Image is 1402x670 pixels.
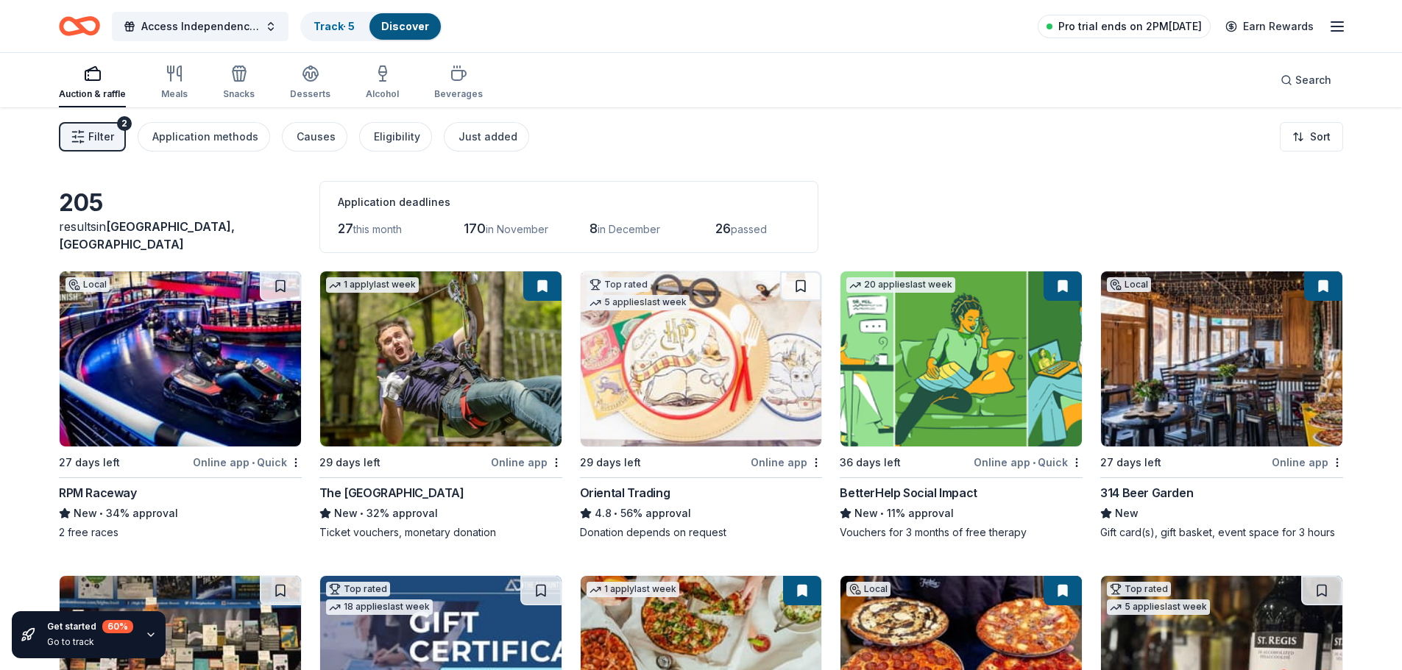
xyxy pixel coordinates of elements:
[319,454,380,471] div: 29 days left
[590,221,598,236] span: 8
[598,223,660,235] span: in December
[366,88,399,100] div: Alcohol
[60,271,301,446] img: Image for RPM Raceway
[59,505,302,522] div: 34% approval
[66,277,110,292] div: Local
[491,453,562,471] div: Online app
[731,223,767,235] span: passed
[840,271,1082,446] img: Image for BetterHelp Social Impact
[338,221,353,236] span: 27
[434,88,483,100] div: Beverages
[974,453,1083,471] div: Online app Quick
[59,122,126,152] button: Filter2
[751,453,822,471] div: Online app
[161,59,188,107] button: Meals
[59,525,302,540] div: 2 free races
[1269,65,1343,95] button: Search
[581,271,822,446] img: Image for Oriental Trading
[1280,122,1343,152] button: Sort
[381,20,429,32] a: Discover
[580,525,823,540] div: Donation depends on request
[290,59,330,107] button: Desserts
[319,484,464,502] div: The [GEOGRAPHIC_DATA]
[223,59,255,107] button: Snacks
[138,122,270,152] button: Application methods
[587,277,651,292] div: Top rated
[486,223,548,235] span: in November
[587,295,690,310] div: 5 applies last week
[59,88,126,100] div: Auction & raffle
[840,525,1083,540] div: Vouchers for 3 months of free therapy
[59,9,100,43] a: Home
[587,582,679,597] div: 1 apply last week
[319,271,562,540] a: Image for The Adventure Park1 applylast week29 days leftOnline appThe [GEOGRAPHIC_DATA]New•32% ap...
[223,88,255,100] div: Snacks
[840,484,977,502] div: BetterHelp Social Impact
[1295,71,1331,89] span: Search
[374,128,420,146] div: Eligibility
[161,88,188,100] div: Meals
[59,59,126,107] button: Auction & raffle
[1107,599,1210,615] div: 5 applies last week
[1058,18,1202,35] span: Pro trial ends on 2PM[DATE]
[366,59,399,107] button: Alcohol
[59,219,235,252] span: in
[326,599,433,615] div: 18 applies last week
[1038,15,1211,38] a: Pro trial ends on 2PM[DATE]
[334,505,358,522] span: New
[1033,457,1035,468] span: •
[59,219,235,252] span: [GEOGRAPHIC_DATA], [GEOGRAPHIC_DATA]
[580,271,823,540] a: Image for Oriental TradingTop rated5 applieslast week29 days leftOnline appOriental Trading4.8•56...
[595,505,612,522] span: 4.8
[320,271,562,446] img: Image for The Adventure Park
[59,271,302,540] a: Image for RPM RacewayLocal27 days leftOnline app•QuickRPM RacewayNew•34% approval2 free races
[840,505,1083,522] div: 11% approval
[1100,271,1343,540] a: Image for 314 Beer GardenLocal27 days leftOnline app314 Beer GardenNewGift card(s), gift basket, ...
[47,636,133,648] div: Go to track
[300,12,442,41] button: Track· 5Discover
[359,122,432,152] button: Eligibility
[459,128,517,146] div: Just added
[846,582,891,596] div: Local
[360,507,364,519] span: •
[1272,453,1343,471] div: Online app
[1100,525,1343,540] div: Gift card(s), gift basket, event space for 3 hours
[193,453,302,471] div: Online app Quick
[326,277,419,293] div: 1 apply last week
[444,122,529,152] button: Just added
[854,505,878,522] span: New
[88,128,114,146] span: Filter
[252,457,255,468] span: •
[614,507,617,519] span: •
[117,116,132,131] div: 2
[338,193,800,211] div: Application deadlines
[326,582,390,596] div: Top rated
[141,18,259,35] span: Access Independence Holiday Fundraiser & Community Celebration
[353,223,402,235] span: this month
[1217,13,1323,40] a: Earn Rewards
[112,12,288,41] button: Access Independence Holiday Fundraiser & Community Celebration
[840,271,1083,540] a: Image for BetterHelp Social Impact20 applieslast week36 days leftOnline app•QuickBetterHelp Socia...
[1101,271,1342,446] img: Image for 314 Beer Garden
[59,454,120,471] div: 27 days left
[282,122,347,152] button: Causes
[59,188,302,218] div: 205
[464,221,486,236] span: 170
[1107,277,1151,292] div: Local
[840,454,901,471] div: 36 days left
[715,221,731,236] span: 26
[881,507,885,519] span: •
[290,88,330,100] div: Desserts
[319,505,562,522] div: 32% approval
[580,484,670,502] div: Oriental Trading
[59,484,137,502] div: RPM Raceway
[1115,505,1139,522] span: New
[74,505,97,522] span: New
[102,620,133,633] div: 60 %
[434,59,483,107] button: Beverages
[59,218,302,253] div: results
[152,128,258,146] div: Application methods
[319,525,562,540] div: Ticket vouchers, monetary donation
[297,128,336,146] div: Causes
[1100,484,1193,502] div: 314 Beer Garden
